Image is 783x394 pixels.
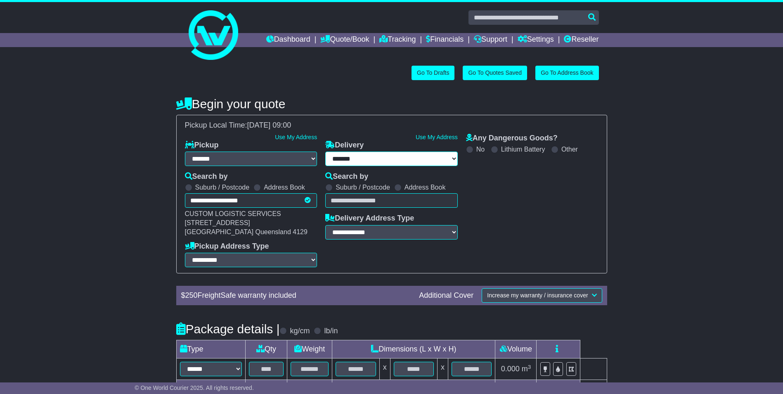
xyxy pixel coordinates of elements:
[325,172,368,181] label: Search by
[476,145,485,153] label: No
[528,364,531,370] sup: 3
[185,141,219,150] label: Pickup
[185,228,308,235] span: [GEOGRAPHIC_DATA] Queensland 4129
[287,340,332,358] td: Weight
[266,33,310,47] a: Dashboard
[320,33,369,47] a: Quote/Book
[474,33,507,47] a: Support
[379,358,390,380] td: x
[522,365,531,373] span: m
[176,340,245,358] td: Type
[466,134,558,143] label: Any Dangerous Goods?
[264,183,305,191] label: Address Book
[501,145,545,153] label: Lithium Battery
[275,134,317,140] a: Use My Address
[176,322,280,336] h4: Package details |
[482,288,602,303] button: Increase my warranty / insurance cover
[245,340,287,358] td: Qty
[412,66,454,80] a: Go To Drafts
[176,97,607,111] h4: Begin your quote
[185,172,228,181] label: Search by
[426,33,464,47] a: Financials
[185,242,269,251] label: Pickup Address Type
[561,145,578,153] label: Other
[415,291,478,300] div: Additional Cover
[379,33,416,47] a: Tracking
[185,291,198,299] span: 250
[181,121,603,130] div: Pickup Local Time:
[325,141,364,150] label: Delivery
[416,134,458,140] a: Use My Address
[501,365,520,373] span: 0.000
[195,183,250,191] label: Suburb / Postcode
[535,66,598,80] a: Go To Address Book
[324,327,338,336] label: lb/in
[247,121,291,129] span: [DATE] 09:00
[405,183,446,191] label: Address Book
[463,66,527,80] a: Go To Quotes Saved
[487,292,588,299] span: Increase my warranty / insurance cover
[185,219,250,226] span: [STREET_ADDRESS]
[564,33,598,47] a: Reseller
[185,210,281,217] span: CUSTOM LOGISTIC SERVICES
[325,214,414,223] label: Delivery Address Type
[332,340,495,358] td: Dimensions (L x W x H)
[518,33,554,47] a: Settings
[177,291,415,300] div: $ FreightSafe warranty included
[495,340,537,358] td: Volume
[336,183,390,191] label: Suburb / Postcode
[135,385,254,391] span: © One World Courier 2025. All rights reserved.
[290,327,310,336] label: kg/cm
[438,358,448,380] td: x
